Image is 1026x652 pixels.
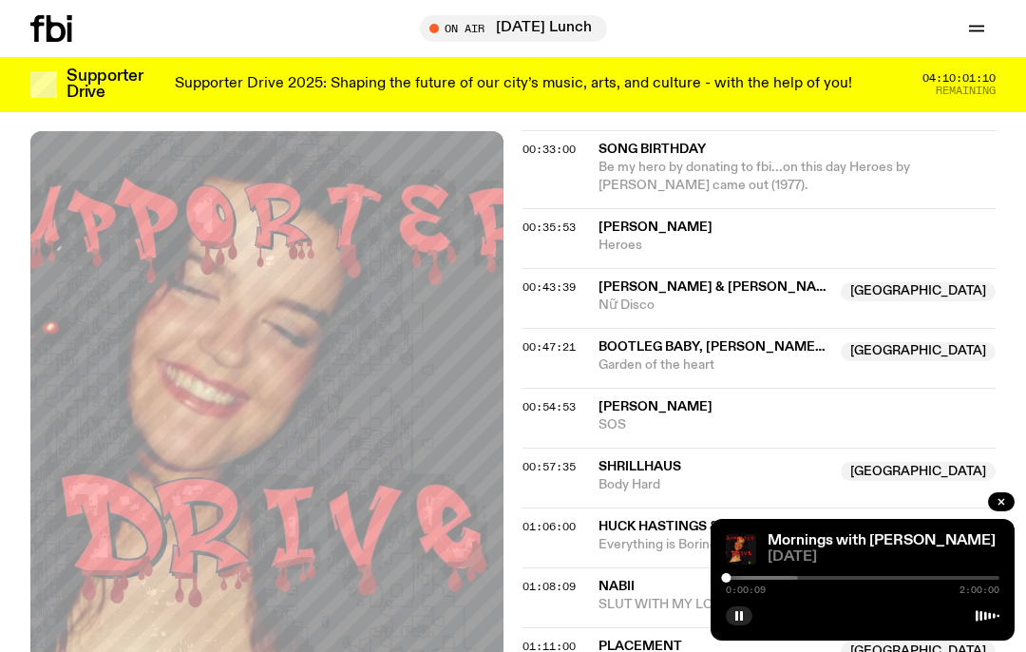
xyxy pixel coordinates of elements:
[522,342,576,353] button: 00:47:21
[522,582,576,592] button: 01:08:09
[522,279,576,295] span: 00:43:39
[598,340,949,354] span: Bootleg Baby, [PERSON_NAME] & [PERSON_NAME]
[522,222,576,233] button: 00:35:53
[598,536,829,554] span: Everything is Boring (without you)
[598,596,829,614] span: SLUT WITH MY LOVE
[598,221,712,234] span: [PERSON_NAME]
[598,237,996,255] span: Heroes
[598,141,984,159] span: SONG BIRTHDAY
[841,462,996,481] span: [GEOGRAPHIC_DATA]
[522,142,576,157] span: 00:33:00
[522,642,576,652] button: 01:11:00
[522,459,576,474] span: 00:57:35
[598,520,787,533] span: Huck Hastings & mmilton
[598,460,681,473] span: Shrillhaus
[175,76,852,93] p: Supporter Drive 2025: Shaping the future of our city’s music, arts, and culture - with the help o...
[598,297,829,315] span: Nữ Disco
[841,342,996,361] span: [GEOGRAPHIC_DATA]
[841,282,996,301] span: [GEOGRAPHIC_DATA]
[598,280,842,294] span: [PERSON_NAME] & [PERSON_NAME]
[959,585,999,595] span: 2:00:00
[420,15,607,42] button: On Air[DATE] Lunch
[522,462,576,472] button: 00:57:35
[522,399,576,414] span: 00:54:53
[598,400,712,413] span: [PERSON_NAME]
[522,519,576,534] span: 01:06:00
[522,220,576,235] span: 00:35:53
[522,339,576,355] span: 00:47:21
[522,144,576,155] button: 00:33:00
[598,476,829,494] span: Body Hard
[598,356,829,374] span: Garden of the heart
[922,73,996,84] span: 04:10:01:10
[66,68,142,101] h3: Supporter Drive
[598,580,635,593] span: nabii
[768,550,999,565] span: [DATE]
[726,585,766,595] span: 0:00:09
[522,522,576,532] button: 01:06:00
[936,86,996,96] span: Remaining
[522,579,576,594] span: 01:08:09
[522,402,576,412] button: 00:54:53
[522,282,576,293] button: 00:43:39
[598,161,910,192] span: Be my hero by donating to fbi...on this day Heroes by [PERSON_NAME] came out (1977).
[598,416,996,434] span: SOS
